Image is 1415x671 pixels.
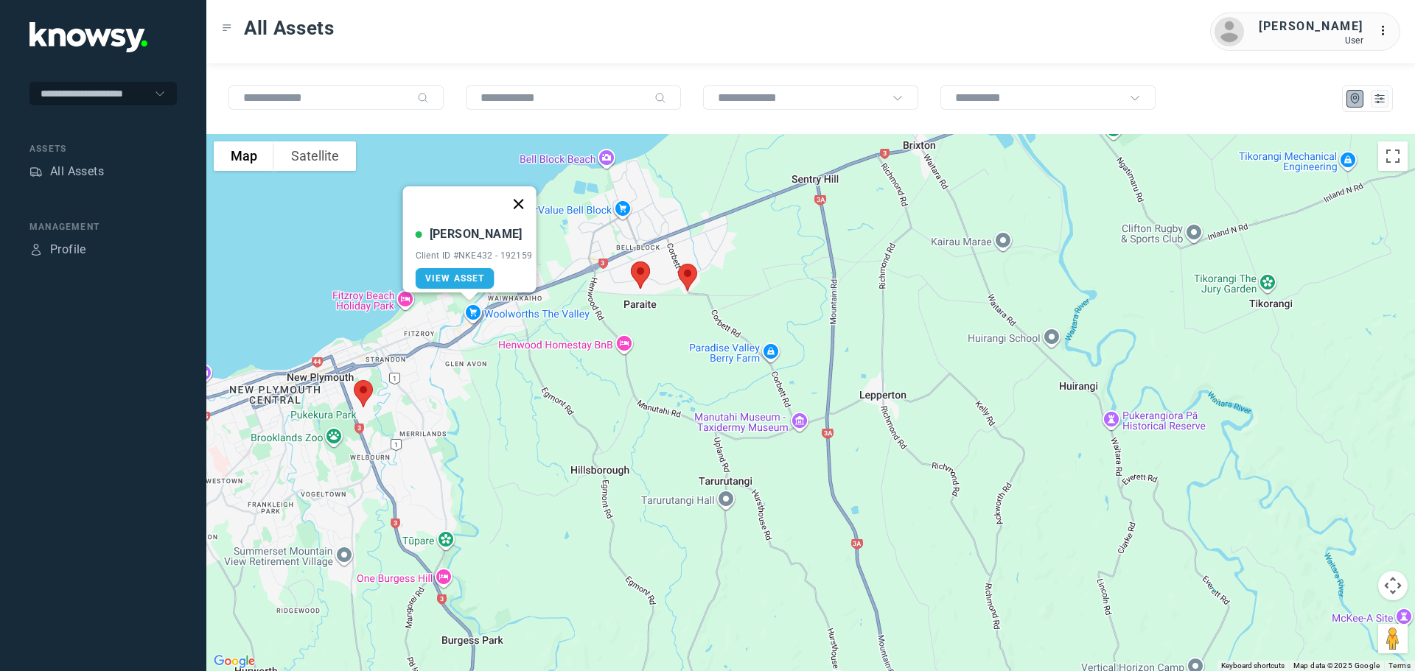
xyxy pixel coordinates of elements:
span: All Assets [244,15,335,41]
div: [PERSON_NAME] [1259,18,1363,35]
span: View Asset [425,273,485,284]
a: AssetsAll Assets [29,163,104,180]
button: Map camera controls [1378,571,1408,600]
img: Application Logo [29,22,147,52]
span: Map data ©2025 Google [1293,661,1380,670]
button: Show satellite imagery [274,141,356,171]
div: Toggle Menu [222,23,232,33]
div: Management [29,220,177,233]
a: Terms [1388,661,1411,670]
img: Google [210,652,259,671]
div: [PERSON_NAME] [430,225,523,243]
div: : [1378,22,1396,40]
tspan: ... [1379,25,1394,36]
div: Assets [29,142,177,155]
div: Search [654,92,666,104]
a: View Asset [416,268,495,289]
img: avatar.png [1215,17,1244,46]
button: Toggle fullscreen view [1378,141,1408,171]
button: Keyboard shortcuts [1221,661,1285,671]
a: Open this area in Google Maps (opens a new window) [210,652,259,671]
div: Search [417,92,429,104]
div: Profile [29,243,43,256]
a: ProfileProfile [29,241,86,259]
div: Map [1349,92,1362,105]
div: User [1259,35,1363,46]
div: Assets [29,165,43,178]
button: Close [500,186,536,222]
div: : [1378,22,1396,42]
button: Show street map [214,141,274,171]
div: List [1373,92,1386,105]
button: Drag Pegman onto the map to open Street View [1378,624,1408,653]
div: Client ID #NKE432 - 192159 [416,250,533,261]
div: Profile [50,241,86,259]
div: All Assets [50,163,104,180]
